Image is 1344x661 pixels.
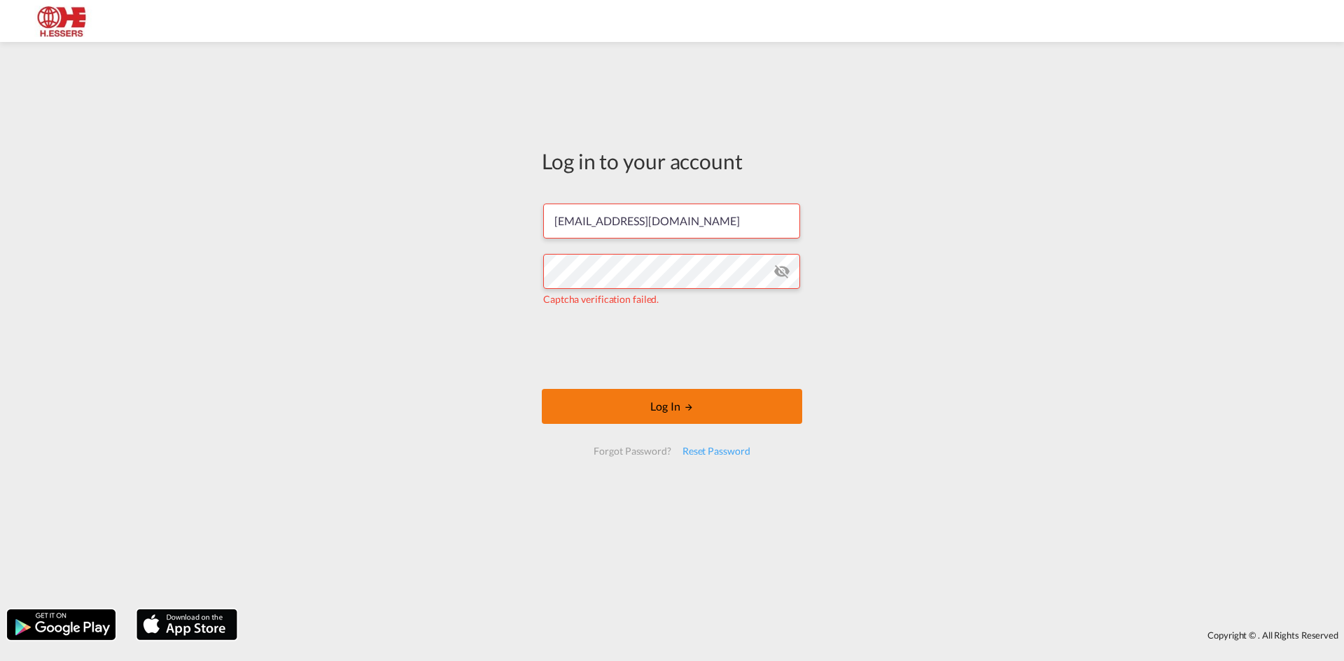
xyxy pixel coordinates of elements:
[566,320,778,375] iframe: reCAPTCHA
[543,293,659,305] span: Captcha verification failed.
[244,623,1344,647] div: Copyright © . All Rights Reserved
[773,263,790,280] md-icon: icon-eye-off
[542,146,802,176] div: Log in to your account
[677,439,756,464] div: Reset Password
[542,389,802,424] button: LOGIN
[543,204,800,239] input: Enter email/phone number
[21,6,115,37] img: 690005f0ba9d11ee90968bb23dcea500.JPG
[135,608,239,641] img: apple.png
[6,608,117,641] img: google.png
[588,439,676,464] div: Forgot Password?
